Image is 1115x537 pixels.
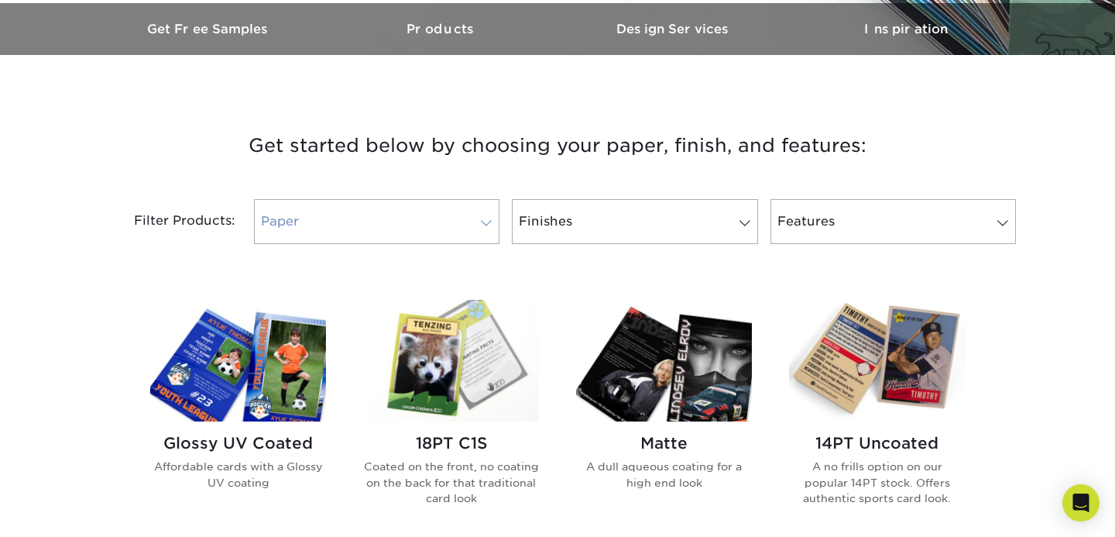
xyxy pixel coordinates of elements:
[790,22,1022,36] h3: Inspiration
[576,459,752,491] p: A dull aqueous coating for a high end look
[770,199,1016,244] a: Features
[576,300,752,422] img: Matte Trading Cards
[325,3,557,55] a: Products
[789,300,965,531] a: 14PT Uncoated Trading Cards 14PT Uncoated A no frills option on our popular 14PT stock. Offers au...
[363,300,539,531] a: 18PT C1S Trading Cards 18PT C1S Coated on the front, no coating on the back for that traditional ...
[790,3,1022,55] a: Inspiration
[576,434,752,453] h2: Matte
[363,300,539,422] img: 18PT C1S Trading Cards
[557,3,790,55] a: Design Services
[789,300,965,422] img: 14PT Uncoated Trading Cards
[93,199,248,244] div: Filter Products:
[150,300,326,531] a: Glossy UV Coated Trading Cards Glossy UV Coated Affordable cards with a Glossy UV coating
[254,199,499,244] a: Paper
[789,434,965,453] h2: 14PT Uncoated
[93,3,325,55] a: Get Free Samples
[105,111,1010,181] h3: Get started below by choosing your paper, finish, and features:
[1062,484,1100,522] div: Open Intercom Messenger
[789,459,965,506] p: A no frills option on our popular 14PT stock. Offers authentic sports card look.
[363,434,539,453] h2: 18PT C1S
[325,22,557,36] h3: Products
[557,22,790,36] h3: Design Services
[363,459,539,506] p: Coated on the front, no coating on the back for that traditional card look
[512,199,757,244] a: Finishes
[150,300,326,422] img: Glossy UV Coated Trading Cards
[93,22,325,36] h3: Get Free Samples
[576,300,752,531] a: Matte Trading Cards Matte A dull aqueous coating for a high end look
